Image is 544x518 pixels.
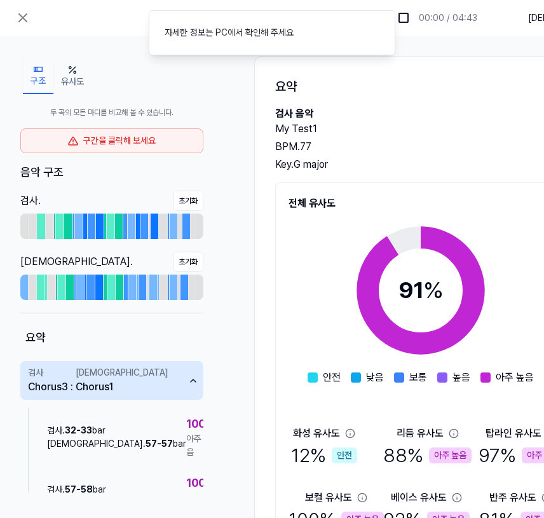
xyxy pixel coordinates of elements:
button: 초기화 [173,191,203,211]
span: 32 - 33 [65,425,92,435]
div: 검사 [28,366,43,379]
div: 구간을 클릭해 보세요 [20,128,203,153]
div: [DEMOGRAPHIC_DATA] . [20,254,133,269]
span: 57 - 58 [65,484,93,494]
div: 보컬 유사도 [305,490,352,505]
div: 안전 [332,447,357,463]
div: 00:00 / 04:43 [419,11,477,25]
div: 검사 . bar [47,483,186,496]
div: 검사 . bar [47,424,186,437]
span: 아주 높음 [186,432,215,459]
div: 자세한 정보는 PC에서 확인해 주세요 [165,26,294,39]
div: 탑라인 유사도 [486,426,541,441]
div: 검사 . [20,193,41,208]
button: 유사도 [53,58,92,94]
div: 음악 구조 [20,163,203,181]
div: 아주 높음 [429,447,472,463]
div: 88 % [383,441,472,470]
div: [DEMOGRAPHIC_DATA] . bar [47,437,186,451]
span: 100 % [186,415,215,432]
span: 높음 [452,370,470,385]
button: 초기화 [173,252,203,272]
button: 구조 [23,58,53,94]
span: 낮음 [366,370,384,385]
span: 100 % [186,474,215,491]
span: % [423,276,444,304]
span: 57 - 57 [146,439,173,449]
span: 안전 [323,370,341,385]
div: 리듬 유사도 [397,426,444,441]
div: 반주 유사도 [489,490,536,505]
div: [DEMOGRAPHIC_DATA] [76,366,168,379]
span: 보통 [409,370,427,385]
div: 요약 [20,324,203,351]
div: 베이스 유사도 [391,490,447,505]
span: : [71,366,73,395]
div: 12 % [291,441,357,470]
div: Chorus1 [76,379,113,395]
div: 화성 유사도 [293,426,340,441]
span: 아주 높음 [496,370,534,385]
div: 91 [398,273,444,308]
span: 아주 높음 [186,491,215,518]
button: 검사Chorus3:[DEMOGRAPHIC_DATA]Chorus1 [20,361,203,400]
span: 두 곡의 모든 마디를 비교해 볼 수 있습니다. [20,107,203,118]
div: Chorus3 [28,379,68,395]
